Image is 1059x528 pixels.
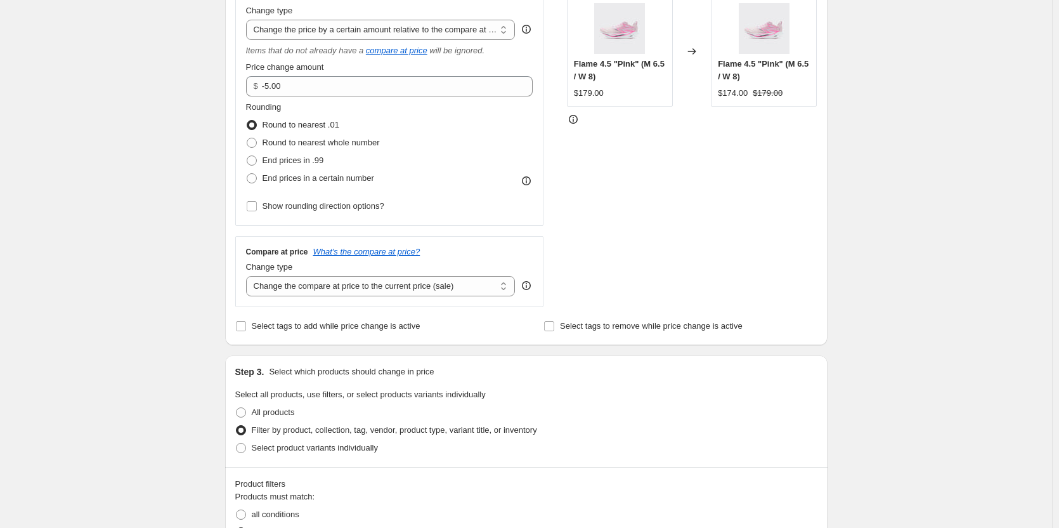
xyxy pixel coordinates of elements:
[246,6,293,15] span: Change type
[235,492,315,501] span: Products must match:
[246,102,282,112] span: Rounding
[263,120,339,129] span: Round to nearest .01
[252,510,299,519] span: all conditions
[246,46,364,55] i: Items that do not already have a
[313,247,420,256] button: What's the compare at price?
[262,76,514,96] input: -12.00
[235,478,817,491] div: Product filters
[594,3,645,54] img: Flame4.5Pink_3_80x.jpg
[252,443,378,452] span: Select product variants individually
[252,321,420,331] span: Select tags to add while price change is active
[574,59,665,81] span: Flame 4.5 "Pink" (M 6.5 / W 8)
[254,81,258,91] span: $
[263,173,374,183] span: End prices in a certain number
[574,87,604,100] div: $179.00
[269,366,434,378] p: Select which products should change in price
[718,59,809,81] span: Flame 4.5 "Pink" (M 6.5 / W 8)
[753,87,783,100] strike: $179.00
[246,247,308,257] h3: Compare at price
[246,262,293,272] span: Change type
[366,46,427,55] button: compare at price
[520,279,533,292] div: help
[263,138,380,147] span: Round to nearest whole number
[520,23,533,36] div: help
[252,425,537,435] span: Filter by product, collection, tag, vendor, product type, variant title, or inventory
[263,155,324,165] span: End prices in .99
[429,46,484,55] i: will be ignored.
[246,62,324,72] span: Price change amount
[718,87,748,100] div: $174.00
[252,407,295,417] span: All products
[739,3,789,54] img: Flame4.5Pink_3_80x.jpg
[263,201,384,211] span: Show rounding direction options?
[235,366,264,378] h2: Step 3.
[560,321,743,331] span: Select tags to remove while price change is active
[235,390,486,399] span: Select all products, use filters, or select products variants individually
